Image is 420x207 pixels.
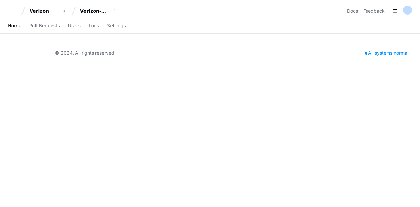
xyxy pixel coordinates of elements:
a: Docs [347,8,358,14]
span: Home [8,24,21,28]
a: Logs [89,18,99,33]
a: Settings [107,18,126,33]
div: All systems normal [361,48,412,58]
button: Verizon-Clarify-Order-Management [77,5,119,17]
button: Verizon [27,5,69,17]
a: Pull Requests [29,18,60,33]
div: © 2024. All rights reserved. [55,50,115,56]
div: Verizon [30,8,58,14]
div: Verizon-Clarify-Order-Management [80,8,108,14]
span: Settings [107,24,126,28]
span: Pull Requests [29,24,60,28]
span: Logs [89,24,99,28]
a: Users [68,18,81,33]
span: Users [68,24,81,28]
a: Home [8,18,21,33]
button: Feedback [363,8,385,14]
